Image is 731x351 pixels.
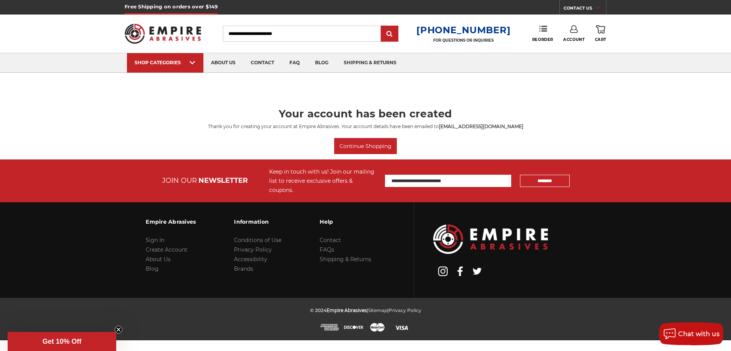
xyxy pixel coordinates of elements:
img: Empire Abrasives [125,19,201,49]
a: about us [203,53,243,73]
a: Blog [146,265,159,272]
span: Cart [595,37,606,42]
a: Conditions of Use [234,237,281,244]
a: Sign In [146,237,164,244]
span: Get 10% Off [42,338,81,345]
a: FAQs [320,246,334,253]
strong: [EMAIL_ADDRESS][DOMAIN_NAME] [439,123,523,129]
img: Empire Abrasives Logo Image [433,224,548,254]
a: Shipping & Returns [320,256,371,263]
a: CONTACT US [564,4,606,15]
a: Brands [234,265,253,272]
input: Submit [382,26,397,42]
a: Contact [320,237,341,244]
a: shipping & returns [336,53,404,73]
span: Empire Abrasives [327,307,367,313]
a: Continue Shopping [334,138,397,154]
span: Account [563,37,585,42]
button: Chat with us [659,322,723,345]
a: Cart [595,25,606,42]
h3: Empire Abrasives [146,214,196,230]
a: Privacy Policy [389,307,421,313]
a: Sitemap [368,307,387,313]
span: JOIN OUR [162,176,197,185]
h1: Your account has been created [127,109,604,119]
p: FOR QUESTIONS OR INQUIRIES [416,38,510,43]
a: About Us [146,256,171,263]
a: [PHONE_NUMBER] [416,24,510,36]
a: Reorder [532,25,553,42]
a: faq [282,53,307,73]
h3: Information [234,214,281,230]
a: Privacy Policy [234,246,272,253]
span: Chat with us [678,330,720,338]
button: Close teaser [115,326,122,333]
div: Keep in touch with us! Join our mailing list to receive exclusive offers & coupons. [269,167,377,195]
a: Create Account [146,246,187,253]
p: Thank you for creating your account at Empire Abrasives. Your account details have been emailed to [127,123,604,130]
p: © 2024 | | [310,305,421,315]
h3: Help [320,214,371,230]
a: blog [307,53,336,73]
a: Accessibility [234,256,267,263]
span: NEWSLETTER [198,176,248,185]
div: SHOP CATEGORIES [135,60,196,65]
a: contact [243,53,282,73]
span: Reorder [532,37,553,42]
div: Get 10% OffClose teaser [8,332,116,351]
